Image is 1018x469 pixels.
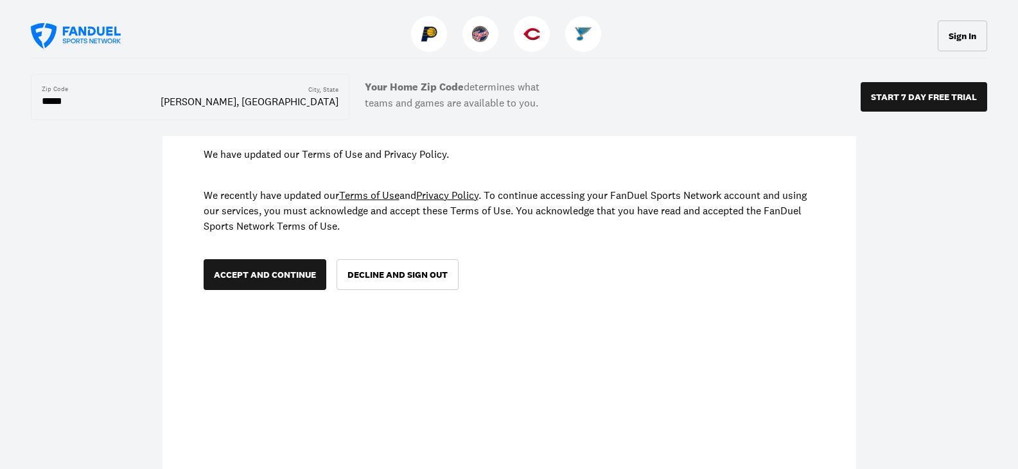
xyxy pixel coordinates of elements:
[871,93,977,102] p: START 7 DAY FREE TRIAL
[411,42,452,55] a: PacersPacers
[575,26,592,42] img: Blues
[214,270,316,279] div: ACCEPT AND CONTINUE
[347,270,448,279] div: DECLINE AND SIGN OUT
[204,187,815,234] div: We recently have updated our and . To continue accessing your FanDuel Sports Network account and ...
[861,83,987,112] button: START 7 DAY FREE TRIAL
[421,26,437,42] img: Pacers
[565,42,606,55] a: BluesBlues
[416,189,478,201] a: Privacy Policy
[42,85,68,94] div: Zip Code
[308,85,338,94] div: City, State
[365,80,464,94] b: Your Home Zip Code
[938,21,987,51] button: Sign In
[337,259,459,290] button: DECLINE AND SIGN OUT
[31,23,121,49] a: FanDuel Sports Network
[204,146,815,162] div: We have updated our Terms of Use and Privacy Policy.
[472,26,489,42] img: Fever
[462,42,504,55] a: FeverFever
[161,94,338,108] div: [PERSON_NAME], [GEOGRAPHIC_DATA]
[514,42,555,55] a: RedsReds
[349,74,555,121] label: determines what teams and games are available to you.
[523,26,540,42] img: Reds
[204,259,326,290] button: ACCEPT AND CONTINUE
[339,189,399,201] a: Terms of Use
